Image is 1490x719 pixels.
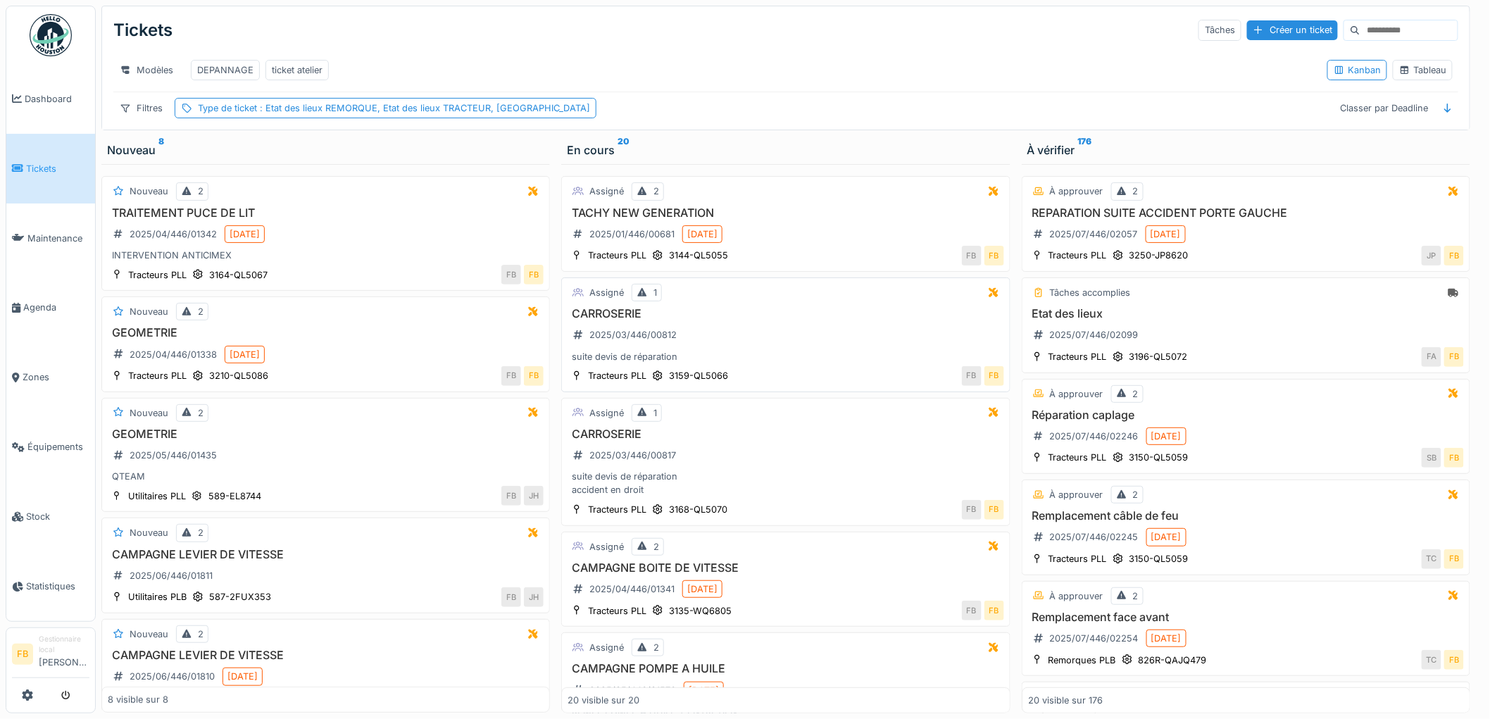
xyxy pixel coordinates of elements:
div: FA [1422,347,1441,367]
div: suite devis de réparation accident en droit [568,470,1003,496]
div: 2025/07/446/02245 [1050,530,1139,544]
span: Tickets [26,162,89,175]
div: FB [1444,650,1464,670]
div: 3150-QL5059 [1129,451,1189,464]
div: FB [962,500,982,520]
div: [DATE] [689,684,719,697]
div: Tickets [113,12,173,49]
div: FB [524,366,544,386]
div: FB [962,246,982,265]
div: FB [984,500,1004,520]
div: 2 [653,185,659,198]
div: Utilitaires PLB [128,590,187,604]
div: 8 visible sur 8 [108,694,168,707]
div: Gestionnaire local [39,634,89,656]
span: : Etat des lieux REMORQUE, Etat des lieux TRACTEUR, [GEOGRAPHIC_DATA] [257,103,590,113]
div: À approuver [1050,488,1103,501]
div: 2 [1133,589,1139,603]
div: 2025/01/446/00681 [589,227,675,241]
div: Classer par Deadline [1334,98,1434,118]
div: 2025/04/446/01338 [130,348,217,361]
div: [DATE] [1151,430,1182,443]
div: 3159-QL5066 [669,369,728,382]
div: suite devis de réparation [568,350,1003,363]
div: 2 [198,185,204,198]
div: 2025/05/446/01435 [130,449,217,462]
div: À approuver [1050,589,1103,603]
span: Zones [23,370,89,384]
div: [DATE] [230,348,260,361]
div: Nouveau [107,142,544,158]
div: Utilitaires PLL [128,489,186,503]
div: 1 [653,286,657,299]
div: 2 [1133,185,1139,198]
div: SB [1422,448,1441,468]
div: FB [1444,347,1464,367]
div: Tâches [1198,20,1241,40]
a: Dashboard [6,64,95,134]
div: 2025/03/446/00812 [589,328,677,342]
div: JH [524,486,544,506]
div: 3144-QL5055 [669,249,728,262]
div: 20 visible sur 20 [568,694,639,707]
div: 589-EL8744 [208,489,261,503]
img: Badge_color-CXgf-gQk.svg [30,14,72,56]
div: À approuver [1050,185,1103,198]
div: Assigné [589,540,624,554]
li: [PERSON_NAME] [39,634,89,675]
div: Tracteurs PLL [1048,350,1107,363]
div: Nouveau [130,526,168,539]
div: À vérifier [1027,142,1465,158]
div: 2025/05/446/01576 [589,684,676,697]
div: 3135-WQ6805 [669,604,732,618]
div: Tracteurs PLL [128,369,187,382]
a: Stock [6,482,95,551]
div: 3168-QL5070 [669,503,727,516]
h3: CARROSERIE [568,307,1003,320]
sup: 8 [158,142,164,158]
div: TC [1422,549,1441,569]
div: 2 [198,305,204,318]
div: INTERVENTION ANTICIMEX [108,249,544,262]
div: 2025/06/446/01810 [130,670,215,683]
div: JH [524,587,544,607]
sup: 20 [618,142,630,158]
sup: 176 [1078,142,1092,158]
div: FB [962,366,982,386]
h3: Remplacement câble de feu [1028,509,1464,523]
div: FB [1444,549,1464,569]
div: Tracteurs PLL [588,369,646,382]
div: Tracteurs PLL [128,268,187,282]
div: Tracteurs PLL [588,604,646,618]
div: Tâches accomplies [1050,286,1131,299]
div: [DATE] [1151,530,1182,544]
div: Assigné [589,185,624,198]
a: Tickets [6,134,95,204]
div: Assigné [589,286,624,299]
a: Zones [6,343,95,413]
span: Stock [26,510,89,523]
span: Équipements [27,440,89,454]
div: 2025/07/446/02246 [1050,430,1139,443]
h3: CARROSERIE [568,427,1003,441]
div: 3164-QL5067 [209,268,268,282]
a: FB Gestionnaire local[PERSON_NAME] [12,634,89,678]
div: 826R-QAJQ479 [1139,654,1207,667]
h3: CAMPAGNE LEVIER DE VITESSE [108,548,544,561]
div: ticket atelier [272,63,323,77]
div: DEPANNAGE [197,63,253,77]
div: 3250-JP8620 [1129,249,1189,262]
div: 2025/04/446/01342 [130,227,217,241]
a: Maintenance [6,204,95,273]
div: Tracteurs PLL [1048,552,1107,565]
div: JP [1422,246,1441,265]
div: Tracteurs PLL [588,503,646,516]
div: 2025/03/446/00817 [589,449,676,462]
div: 2025/07/446/02099 [1050,328,1139,342]
div: Filtres [113,98,169,118]
div: Créer un ticket [1247,20,1338,39]
div: TC [1422,650,1441,670]
a: Agenda [6,273,95,343]
div: 587-2FUX353 [209,590,271,604]
div: FB [501,265,521,285]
